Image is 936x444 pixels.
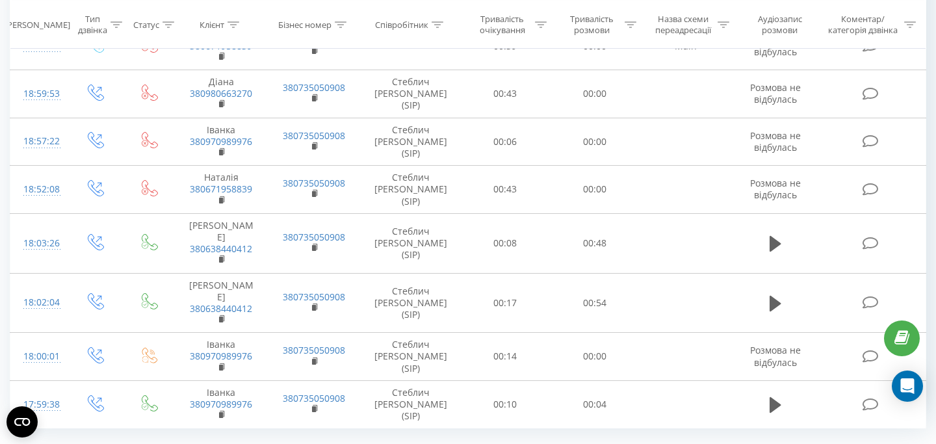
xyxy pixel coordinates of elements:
[190,350,252,362] a: 380970989976
[461,70,551,118] td: 00:43
[175,70,268,118] td: Діана
[283,81,345,94] a: 380735050908
[892,371,923,402] div: Open Intercom Messenger
[190,135,252,148] a: 380970989976
[550,70,640,118] td: 00:00
[375,19,428,30] div: Співробітник
[361,333,461,381] td: Стеблич [PERSON_NAME] (SIP)
[283,177,345,189] a: 380735050908
[175,166,268,214] td: Наталія
[190,40,252,52] a: 380671958839
[23,392,55,417] div: 17:59:38
[278,19,331,30] div: Бізнес номер
[283,291,345,303] a: 380735050908
[750,177,801,201] span: Розмова не відбулась
[750,129,801,153] span: Розмова не відбулась
[550,166,640,214] td: 00:00
[825,14,901,36] div: Коментар/категорія дзвінка
[361,118,461,166] td: Стеблич [PERSON_NAME] (SIP)
[175,380,268,428] td: Іванка
[550,213,640,273] td: 00:48
[5,19,70,30] div: [PERSON_NAME]
[461,380,551,428] td: 00:10
[473,14,532,36] div: Тривалість очікування
[23,290,55,315] div: 18:02:04
[750,81,801,105] span: Розмова не відбулась
[361,166,461,214] td: Стеблич [PERSON_NAME] (SIP)
[23,81,55,107] div: 18:59:53
[6,406,38,437] button: Open CMP widget
[550,333,640,381] td: 00:00
[175,118,268,166] td: Іванка
[461,273,551,333] td: 00:17
[190,87,252,99] a: 380980663270
[23,177,55,202] div: 18:52:08
[361,273,461,333] td: Стеблич [PERSON_NAME] (SIP)
[750,344,801,368] span: Розмова не відбулась
[133,19,159,30] div: Статус
[361,70,461,118] td: Стеблич [PERSON_NAME] (SIP)
[744,14,815,36] div: Аудіозапис розмови
[461,118,551,166] td: 00:06
[23,129,55,154] div: 18:57:22
[190,398,252,410] a: 380970989976
[23,344,55,369] div: 18:00:01
[283,344,345,356] a: 380735050908
[23,231,55,256] div: 18:03:26
[200,19,224,30] div: Клієнт
[651,14,714,36] div: Назва схеми переадресації
[190,183,252,195] a: 380671958839
[550,273,640,333] td: 00:54
[361,380,461,428] td: Стеблич [PERSON_NAME] (SIP)
[175,333,268,381] td: Іванка
[550,118,640,166] td: 00:00
[750,34,801,58] span: Розмова не відбулась
[283,231,345,243] a: 380735050908
[461,166,551,214] td: 00:43
[461,213,551,273] td: 00:08
[361,213,461,273] td: Стеблич [PERSON_NAME] (SIP)
[175,273,268,333] td: [PERSON_NAME]
[562,14,621,36] div: Тривалість розмови
[190,302,252,315] a: 380638440412
[190,242,252,255] a: 380638440412
[78,14,107,36] div: Тип дзвінка
[550,380,640,428] td: 00:04
[283,392,345,404] a: 380735050908
[175,213,268,273] td: [PERSON_NAME]
[283,129,345,142] a: 380735050908
[461,333,551,381] td: 00:14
